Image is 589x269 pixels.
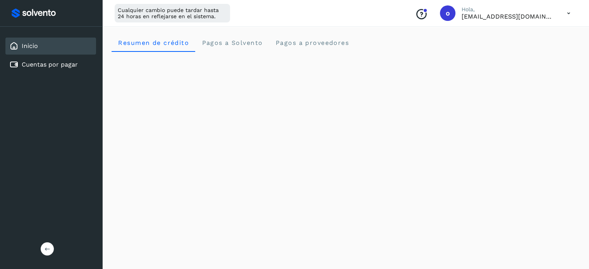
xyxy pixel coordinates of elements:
a: Cuentas por pagar [22,61,78,68]
a: Inicio [22,42,38,50]
span: Pagos a Solvento [201,39,263,46]
p: Hola, [462,6,555,13]
div: Cuentas por pagar [5,56,96,73]
div: Cualquier cambio puede tardar hasta 24 horas en reflejarse en el sistema. [115,4,230,22]
span: Pagos a proveedores [275,39,349,46]
p: orlando@rfllogistics.com.mx [462,13,555,20]
span: Resumen de crédito [118,39,189,46]
div: Inicio [5,38,96,55]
